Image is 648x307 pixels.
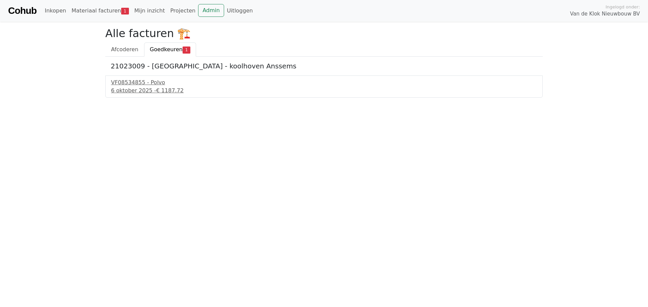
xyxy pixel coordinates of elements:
[42,4,69,18] a: Inkopen
[132,4,168,18] a: Mijn inzicht
[111,46,138,53] span: Afcoderen
[156,87,184,94] span: € 1187.72
[183,47,190,53] span: 1
[198,4,224,17] a: Admin
[105,27,543,40] h2: Alle facturen 🏗️
[8,3,36,19] a: Cohub
[570,10,640,18] span: Van de Klok Nieuwbouw BV
[167,4,198,18] a: Projecten
[605,4,640,10] span: Ingelogd onder:
[111,79,537,95] a: VF08534855 - Polvo6 oktober 2025 -€ 1187.72
[150,46,183,53] span: Goedkeuren
[224,4,255,18] a: Uitloggen
[111,87,537,95] div: 6 oktober 2025 -
[111,79,537,87] div: VF08534855 - Polvo
[121,8,129,14] span: 1
[111,62,537,70] h5: 21023009 - [GEOGRAPHIC_DATA] - koolhoven Anssems
[144,42,196,57] a: Goedkeuren1
[69,4,132,18] a: Materiaal facturen1
[105,42,144,57] a: Afcoderen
